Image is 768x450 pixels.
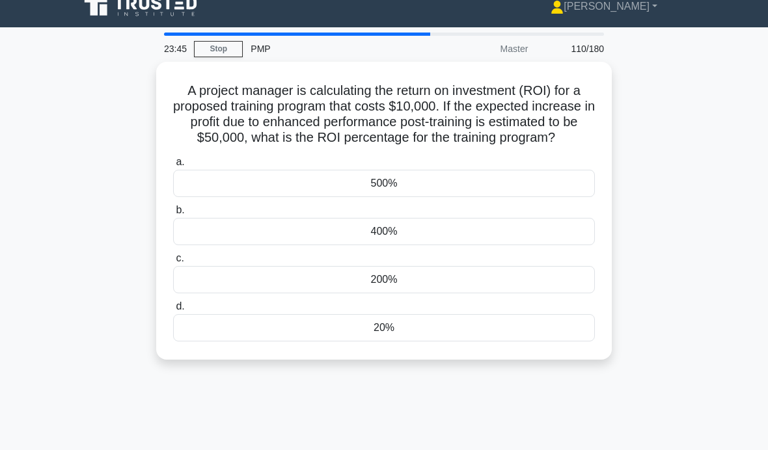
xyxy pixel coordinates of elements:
span: c. [176,252,184,263]
div: 23:45 [156,36,194,62]
a: Stop [194,41,243,57]
div: 110/180 [536,36,612,62]
span: d. [176,300,184,311]
div: 400% [173,218,595,245]
h5: A project manager is calculating the return on investment (ROI) for a proposed training program t... [172,83,596,146]
span: b. [176,204,184,215]
div: 20% [173,314,595,341]
div: PMP [243,36,422,62]
div: 200% [173,266,595,293]
span: a. [176,156,184,167]
div: 500% [173,170,595,197]
div: Master [422,36,536,62]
